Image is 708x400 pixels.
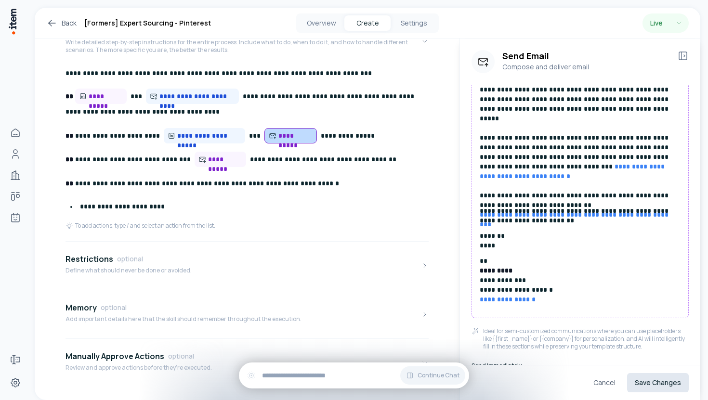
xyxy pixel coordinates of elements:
[66,222,215,230] div: To add actions, type / and select an action from the list.
[66,302,97,313] h4: Memory
[66,343,429,383] button: Manually Approve ActionsoptionalReview and approve actions before they're executed.
[117,254,143,264] span: optional
[6,373,25,392] a: Settings
[168,351,194,361] span: optional
[66,350,164,362] h4: Manually Approve Actions
[6,350,25,369] a: Forms
[6,187,25,206] a: deals
[239,362,469,388] div: Continue Chat
[66,383,429,391] div: Manually Approve ActionsoptionalReview and approve actions before they're executed.
[391,15,437,31] button: Settings
[84,17,211,29] h1: [Formers] Expert Sourcing - Pinterest
[6,144,25,164] a: Contacts
[66,245,429,286] button: RestrictionsoptionalDefine what should never be done or avoided.
[66,364,212,372] p: Review and approve actions before they're executed.
[400,366,465,385] button: Continue Chat
[66,39,421,54] p: Write detailed step-by-step instructions for the entire process. Include what to do, when to do i...
[298,15,344,31] button: Overview
[418,372,459,379] span: Continue Chat
[586,373,623,392] button: Cancel
[66,65,429,237] div: InstructionsWrite detailed step-by-step instructions for the entire process. Include what to do, ...
[66,17,429,65] button: InstructionsWrite detailed step-by-step instructions for the entire process. Include what to do, ...
[8,8,17,35] img: Item Brain Logo
[6,123,25,142] a: Home
[627,373,689,392] button: Save Changes
[66,315,302,323] p: Add important details here that the skill should remember throughout the execution.
[6,208,25,227] a: Agents
[46,17,77,29] a: Back
[101,303,127,312] span: optional
[483,327,689,350] p: Ideal for semi-customized communications where you can use placeholders like {{first_name}} or {{...
[6,166,25,185] a: Companies
[502,50,669,62] h3: Send Email
[66,294,429,335] button: MemoryoptionalAdd important details here that the skill should remember throughout the execution.
[66,267,192,274] p: Define what should never be done or avoided.
[472,362,599,370] label: Send Immediately
[344,15,391,31] button: Create
[502,62,669,72] p: Compose and deliver email
[66,253,113,265] h4: Restrictions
